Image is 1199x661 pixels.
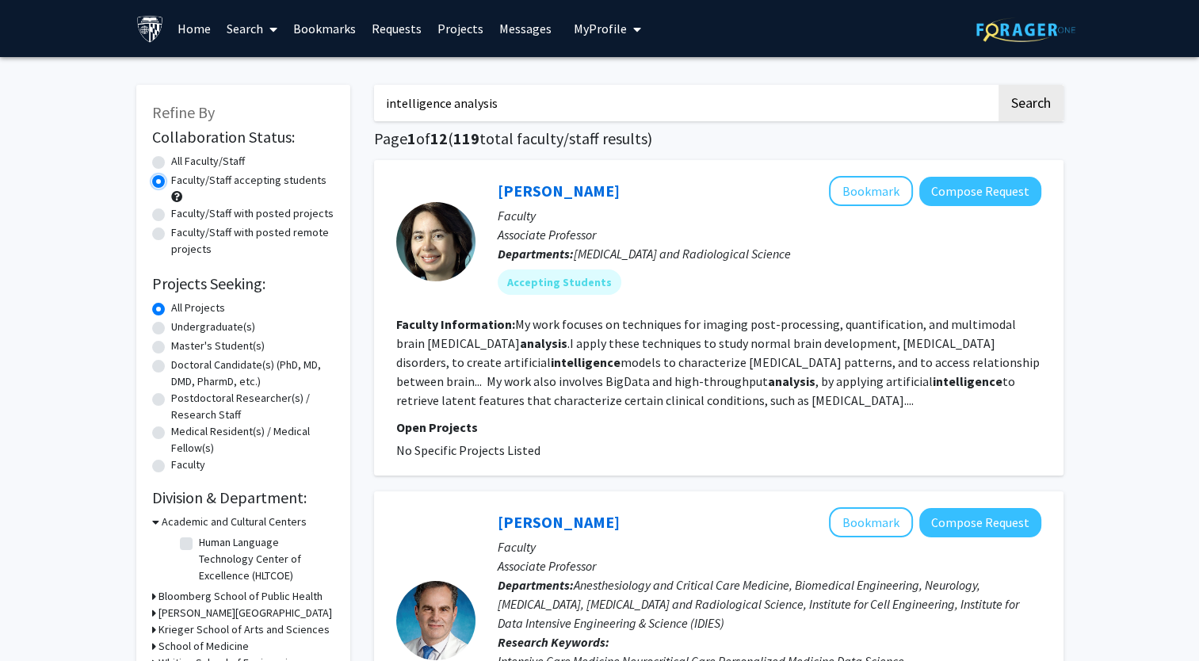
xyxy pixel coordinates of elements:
label: Medical Resident(s) / Medical Fellow(s) [171,423,334,457]
label: Faculty [171,457,205,473]
button: Add Andreia Faria to Bookmarks [829,176,913,206]
label: Postdoctoral Researcher(s) / Research Staff [171,390,334,423]
p: Associate Professor [498,225,1041,244]
span: Anesthesiology and Critical Care Medicine, Biomedical Engineering, Neurology, [MEDICAL_DATA], [ME... [498,577,1019,631]
iframe: Chat [12,590,67,649]
button: Search [999,85,1063,121]
h2: Projects Seeking: [152,274,334,293]
span: No Specific Projects Listed [396,442,540,458]
button: Compose Request to Robert Stevens [919,508,1041,537]
label: Faculty/Staff with posted remote projects [171,224,334,258]
fg-read-more: My work focuses on techniques for imaging post-processing, quantification, and multimodal brain [... [396,316,1040,408]
label: All Faculty/Staff [171,153,245,170]
b: Faculty Information: [396,316,515,332]
a: Projects [430,1,491,56]
img: ForagerOne Logo [976,17,1075,42]
span: Refine By [152,102,215,122]
h3: Bloomberg School of Public Health [158,588,323,605]
b: Departments: [498,246,574,262]
img: Johns Hopkins University Logo [136,15,164,43]
h1: Page of ( total faculty/staff results) [374,129,1063,148]
label: All Projects [171,300,225,316]
span: 119 [453,128,479,148]
h3: Academic and Cultural Centers [162,514,307,530]
span: 1 [407,128,416,148]
b: intelligence [551,354,621,370]
b: analysis [520,335,567,351]
a: Messages [491,1,559,56]
label: Faculty/Staff with posted projects [171,205,334,222]
p: Faculty [498,537,1041,556]
h3: School of Medicine [158,638,249,655]
button: Compose Request to Andreia Faria [919,177,1041,206]
p: Associate Professor [498,556,1041,575]
b: analysis [768,373,815,389]
b: intelligence [933,373,1002,389]
mat-chip: Accepting Students [498,269,621,295]
a: [PERSON_NAME] [498,181,620,201]
label: Faculty/Staff accepting students [171,172,326,189]
label: Undergraduate(s) [171,319,255,335]
h2: Collaboration Status: [152,128,334,147]
b: Research Keywords: [498,634,609,650]
h2: Division & Department: [152,488,334,507]
h3: Krieger School of Arts and Sciences [158,621,330,638]
label: Master's Student(s) [171,338,265,354]
label: Doctoral Candidate(s) (PhD, MD, DMD, PharmD, etc.) [171,357,334,390]
a: Bookmarks [285,1,364,56]
a: [PERSON_NAME] [498,512,620,532]
p: Open Projects [396,418,1041,437]
span: [MEDICAL_DATA] and Radiological Science [574,246,791,262]
b: Departments: [498,577,574,593]
span: My Profile [574,21,627,36]
a: Home [170,1,219,56]
label: Human Language Technology Center of Excellence (HLTCOE) [199,534,330,584]
h3: [PERSON_NAME][GEOGRAPHIC_DATA] [158,605,332,621]
p: Faculty [498,206,1041,225]
input: Search Keywords [374,85,996,121]
a: Search [219,1,285,56]
button: Add Robert Stevens to Bookmarks [829,507,913,537]
a: Requests [364,1,430,56]
span: 12 [430,128,448,148]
